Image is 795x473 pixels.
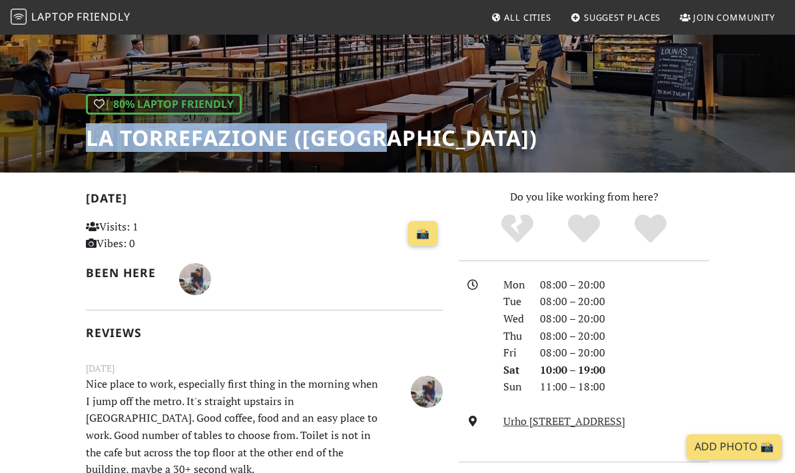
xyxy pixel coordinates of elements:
[86,94,242,115] div: | 80% Laptop Friendly
[179,263,211,295] img: 4473-perry.jpg
[459,189,709,206] p: Do you like working from here?
[565,5,666,29] a: Suggest Places
[617,213,684,246] div: Definitely!
[674,5,780,29] a: Join Community
[532,328,717,345] div: 08:00 – 20:00
[11,6,131,29] a: LaptopFriendly LaptopFriendly
[495,362,533,379] div: Sat
[532,378,717,396] div: 11:00 – 18:00
[31,9,75,24] span: Laptop
[495,378,533,396] div: Sun
[484,213,551,246] div: No
[503,414,625,428] a: Urho [STREET_ADDRESS]
[485,5,557,29] a: All Cities
[411,383,443,398] span: Perry Mitchell
[86,125,537,151] h1: La Torrefazione ([GEOGRAPHIC_DATA])
[551,213,617,246] div: Yes
[504,11,551,23] span: All Cities
[78,361,451,376] small: [DATE]
[495,310,533,328] div: Wed
[495,276,533,294] div: Mon
[532,276,717,294] div: 08:00 – 20:00
[495,344,533,362] div: Fri
[584,11,661,23] span: Suggest Places
[495,293,533,310] div: Tue
[532,362,717,379] div: 10:00 – 19:00
[86,191,443,211] h2: [DATE]
[693,11,775,23] span: Join Community
[86,219,194,252] p: Visits: 1 Vibes: 0
[86,266,163,280] h2: Been here
[532,344,717,362] div: 08:00 – 20:00
[11,9,27,25] img: LaptopFriendly
[532,310,717,328] div: 08:00 – 20:00
[77,9,130,24] span: Friendly
[86,326,443,340] h2: Reviews
[495,328,533,345] div: Thu
[411,376,443,408] img: 4473-perry.jpg
[408,221,437,246] a: 📸
[179,270,211,285] span: Perry Mitchell
[532,293,717,310] div: 08:00 – 20:00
